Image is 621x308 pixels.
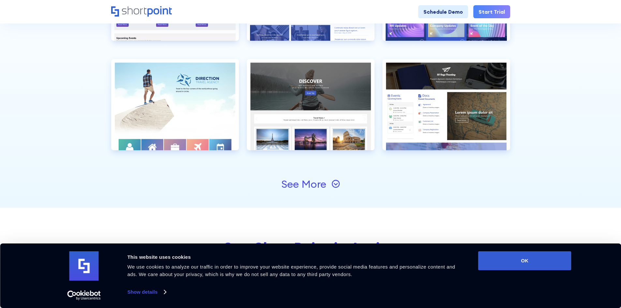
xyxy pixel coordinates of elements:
a: News Portal 4 [247,59,375,161]
span: We use cookies to analyze our traffic in order to improve your website experience, provide social... [127,264,455,277]
a: News Portal 3 [111,59,239,161]
div: See ShortPoint in Action [111,240,510,257]
a: Show details [127,287,166,297]
a: Start Trial [473,5,510,18]
a: Usercentrics Cookiebot - opens in a new window [55,290,112,300]
a: Home [111,6,172,17]
button: OK [478,251,571,270]
div: This website uses cookies [127,253,464,261]
div: See More [281,179,326,189]
a: Schedule Demo [418,5,468,18]
img: logo [69,251,99,281]
a: News Portal 5 [382,59,510,161]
